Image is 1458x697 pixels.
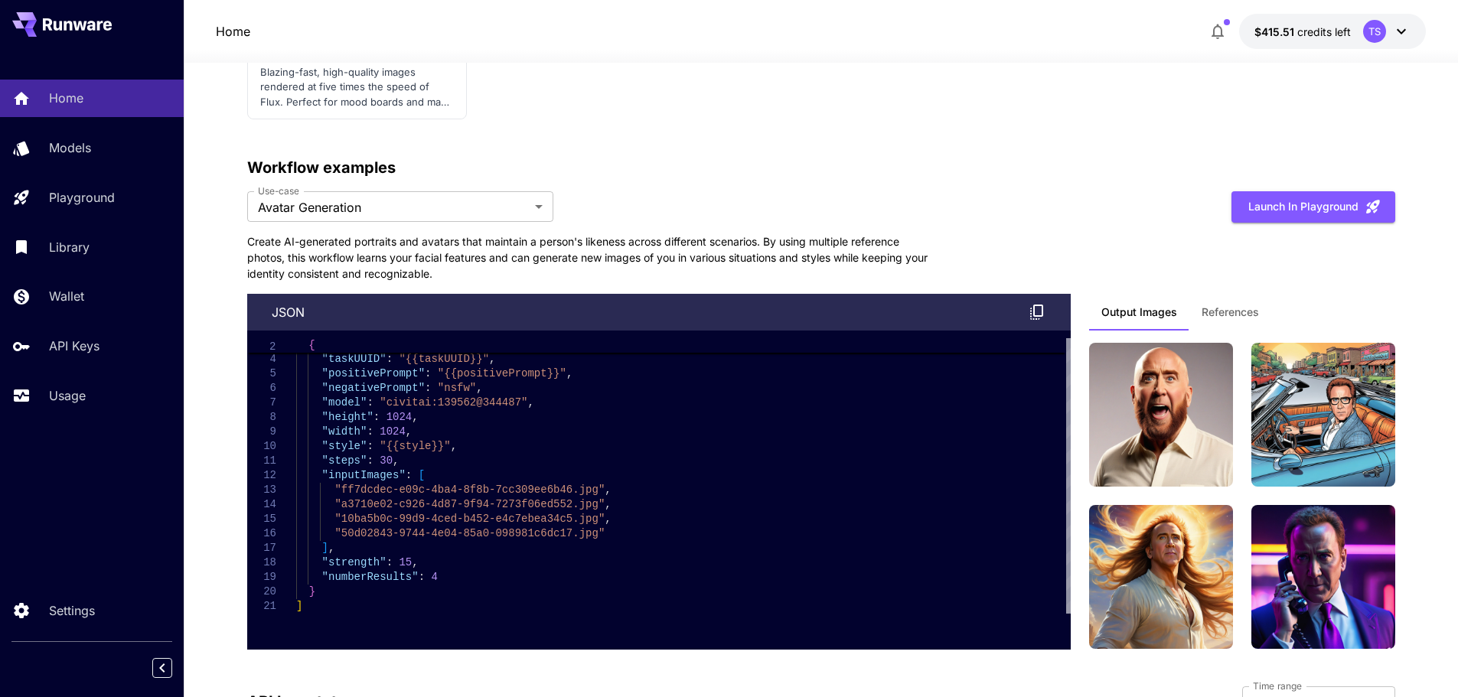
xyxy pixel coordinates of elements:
span: : [386,556,392,568]
span: Output Images [1101,305,1177,319]
div: TS [1363,20,1386,43]
p: Library [49,238,90,256]
button: $415.50893TS [1239,14,1426,49]
span: , [605,513,611,525]
button: Launch in Playground [1231,191,1395,223]
span: , [605,484,611,496]
span: "a3710e02-c926-4d87-9f94-7273f06ed552.jpg" [334,498,605,510]
span: 15 [399,556,412,568]
span: : [386,353,392,365]
span: 30 [380,454,393,467]
div: 10 [247,439,276,454]
div: 19 [247,570,276,585]
p: API Keys [49,337,99,355]
span: "width" [321,425,367,438]
span: "nsfw" [437,382,475,394]
span: "style" [321,440,367,452]
span: 1024 [386,411,412,423]
span: } [308,585,315,598]
p: Workflow examples [247,156,1395,179]
span: "height" [321,411,373,423]
div: 15 [247,512,276,526]
div: 12 [247,468,276,483]
span: "10ba5b0c-99d9-4ced-b452-e4c7ebea34c5.jpg" [334,513,605,525]
div: 20 [247,585,276,599]
img: man rwre long hair, enjoying sun and wind` - Style: `Fantasy art [1089,505,1233,649]
span: "{{positivePrompt}}" [437,367,566,379]
div: Collapse sidebar [164,654,184,682]
span: , [405,425,411,438]
div: 6 [247,381,276,396]
img: closeup man rwre on the phone, wearing a suit [1251,505,1395,649]
span: : [367,454,373,467]
span: , [412,556,418,568]
span: : [418,571,424,583]
div: 5 [247,366,276,381]
span: $415.51 [1254,25,1297,38]
p: json [272,303,305,321]
span: "{{style}}" [380,440,450,452]
span: "ff7dcdec-e09c-4ba4-8f8b-7cc309ee6b46.jpg" [334,484,605,496]
span: ] [321,542,328,554]
span: , [566,367,572,379]
span: 2 [247,340,276,354]
span: "taskUUID" [321,353,386,365]
span: "positivePrompt" [321,367,424,379]
nav: breadcrumb [216,22,250,41]
p: Wallet [49,287,84,305]
span: : [405,469,411,481]
span: : [425,367,431,379]
span: "50d02843-9744-4e04-85a0-098981c6dc17.jpg" [334,527,605,539]
a: Home [216,22,250,41]
span: : [367,440,373,452]
span: , [412,411,418,423]
span: "{{taskUUID}}" [399,353,489,365]
p: Models [49,138,91,157]
span: [ [418,469,424,481]
span: 1024 [380,425,406,438]
div: $415.50893 [1254,24,1351,40]
img: man rwre long hair, enjoying sun and wind [1089,343,1233,487]
span: "model" [321,396,367,409]
div: 16 [247,526,276,541]
p: Home [49,89,83,107]
img: man rwre in a convertible car [1251,343,1395,487]
span: , [450,440,456,452]
span: "inputImages" [321,469,405,481]
span: Avatar Generation [258,198,529,217]
div: 18 [247,555,276,570]
div: 4 [247,352,276,366]
span: , [476,382,482,394]
span: "civitai:139562@344487" [380,396,527,409]
div: 17 [247,541,276,555]
p: Blazing-fast, high-quality images rendered at five times the speed of Flux. Perfect for mood boar... [260,65,454,110]
p: Create AI-generated portraits and avatars that maintain a person's likeness across different scen... [247,233,936,282]
span: , [328,542,334,554]
div: 8 [247,410,276,425]
span: References [1202,305,1259,319]
p: Usage [49,386,86,405]
span: , [489,353,495,365]
span: "negativePrompt" [321,382,424,394]
span: credits left [1297,25,1351,38]
span: , [527,396,533,409]
span: "numberResults" [321,571,418,583]
label: Time range [1253,679,1302,692]
span: ] [296,600,302,612]
span: , [605,498,611,510]
span: , [393,454,399,467]
span: 4 [431,571,437,583]
div: 7 [247,396,276,410]
label: Use-case [258,184,298,197]
div: 21 [247,599,276,614]
span: : [367,425,373,438]
span: : [425,382,431,394]
button: Collapse sidebar [152,658,172,678]
span: "strength" [321,556,386,568]
p: Playground [49,188,115,207]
